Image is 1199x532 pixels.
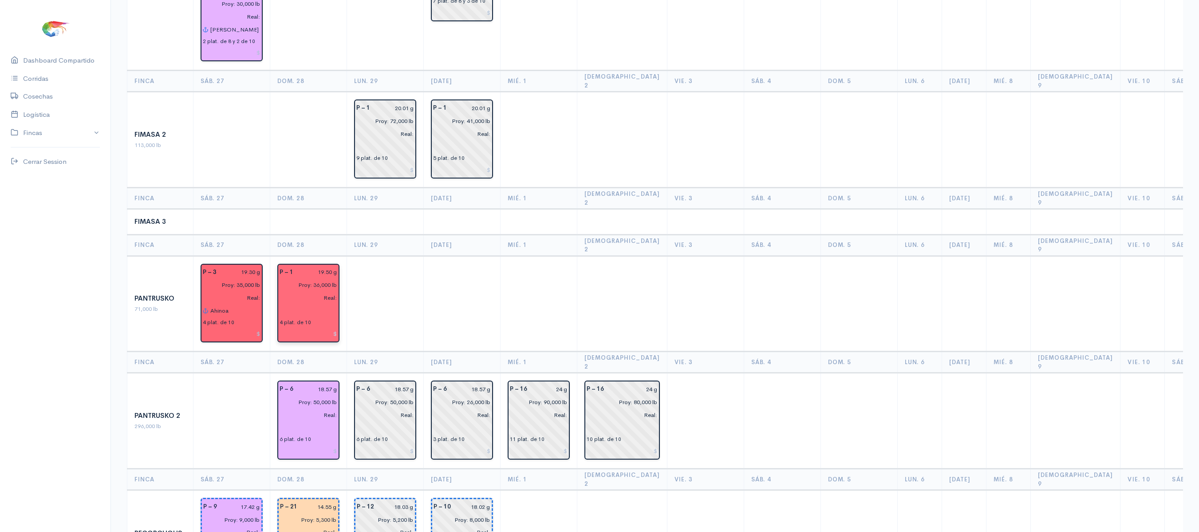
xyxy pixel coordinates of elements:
[986,352,1030,373] th: Mié. 8
[270,352,347,373] th: Dom. 28
[428,396,491,409] input: estimadas
[351,513,414,526] input: estimadas
[134,294,186,304] div: Pantrusko
[897,71,942,92] th: Lun. 6
[134,422,161,430] span: 296,000 lb
[501,71,577,92] th: Mié. 1
[508,381,570,460] div: Piscina: 16 Peso: 24 g Libras Proy: 90,000 lb Empacadora: Sin asignar Plataformas: 11 plat. de 10
[424,188,501,209] th: [DATE]
[280,318,311,326] div: 4 plat. de 10
[347,352,424,373] th: Lun. 29
[127,469,193,490] th: Finca
[351,127,414,140] input: pescadas
[270,469,347,490] th: Dom. 28
[428,383,452,396] div: P – 6
[1030,352,1120,373] th: [DEMOGRAPHIC_DATA] 9
[127,71,193,92] th: Finca
[452,102,491,115] input: g
[1030,469,1120,490] th: [DEMOGRAPHIC_DATA] 9
[424,469,501,490] th: [DATE]
[299,266,337,279] input: g
[820,469,897,490] th: Dom. 5
[431,381,493,460] div: Piscina: 6 Peso: 18.57 g Libras Proy: 26,000 lb Empacadora: Sin asignar Plataformas: 3 plat. de 10
[274,291,337,304] input: pescadas
[193,71,270,92] th: Sáb. 27
[193,469,270,490] th: Sáb. 27
[280,328,337,341] input: $
[744,71,820,92] th: Sáb. 4
[270,71,347,92] th: Dom. 28
[351,115,414,127] input: estimadas
[942,234,986,256] th: [DATE]
[379,500,414,513] input: g
[667,234,744,256] th: Vie. 3
[197,266,222,279] div: P – 3
[1030,71,1120,92] th: [DEMOGRAPHIC_DATA] 9
[134,130,186,140] div: Fimasa 2
[428,513,490,526] input: estimadas
[510,435,544,443] div: 11 plat. de 10
[351,500,379,513] div: P – 12
[456,500,490,513] input: g
[354,381,416,460] div: Piscina: 6 Peso: 18.57 g Libras Proy: 50,000 lb Empacadora: Sin asignar Plataformas: 6 plat. de 10
[134,411,186,421] div: Pantrusko 2
[581,396,658,409] input: estimadas
[505,383,532,396] div: P – 16
[127,352,193,373] th: Finca
[501,352,577,373] th: Mié. 1
[820,188,897,209] th: Dom. 5
[274,266,299,279] div: P – 1
[222,500,260,513] input: g
[198,500,222,513] div: P – 9
[577,469,667,490] th: [DEMOGRAPHIC_DATA] 2
[820,71,897,92] th: Dom. 5
[587,445,658,457] input: $
[299,383,337,396] input: g
[424,71,501,92] th: [DATE]
[667,352,744,373] th: Vie. 3
[510,445,568,457] input: $
[274,278,337,291] input: estimadas
[201,264,263,343] div: Piscina: 3 Peso: 19.30 g Libras Proy: 35,000 lb Empacadora: Aquagold Gabarra: Ahinoa Plataformas:...
[274,396,337,409] input: estimadas
[581,383,609,396] div: P – 16
[897,234,942,256] th: Lun. 6
[532,383,568,396] input: g
[744,188,820,209] th: Sáb. 4
[897,188,942,209] th: Lun. 6
[193,188,270,209] th: Sáb. 27
[1030,234,1120,256] th: [DEMOGRAPHIC_DATA] 9
[222,266,260,279] input: g
[609,383,658,396] input: g
[203,47,260,60] input: $
[134,141,161,149] span: 113,000 lb
[744,234,820,256] th: Sáb. 4
[270,234,347,256] th: Dom. 28
[667,469,744,490] th: Vie. 3
[197,278,260,291] input: estimadas
[127,234,193,256] th: Finca
[744,352,820,373] th: Sáb. 4
[351,409,414,421] input: pescadas
[587,435,621,443] div: 10 plat. de 10
[577,71,667,92] th: [DEMOGRAPHIC_DATA] 2
[986,469,1030,490] th: Mié. 8
[667,71,744,92] th: Vie. 3
[197,10,260,23] input: pescadas
[356,154,388,162] div: 9 plat. de 10
[347,469,424,490] th: Lun. 29
[134,217,186,227] div: Fimasa 3
[431,99,493,179] div: Piscina: 1 Peso: 20.01 g Libras Proy: 41,000 lb Empacadora: Sin asignar Plataformas: 5 plat. de 10
[275,513,337,526] input: estimadas
[577,352,667,373] th: [DEMOGRAPHIC_DATA] 2
[274,409,337,421] input: pescadas
[424,352,501,373] th: [DATE]
[897,352,942,373] th: Lun. 6
[1120,352,1165,373] th: Vie. 10
[501,188,577,209] th: Mié. 1
[897,469,942,490] th: Lun. 6
[1120,71,1165,92] th: Vie. 10
[942,188,986,209] th: [DATE]
[433,6,491,19] input: $
[351,102,375,115] div: P – 1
